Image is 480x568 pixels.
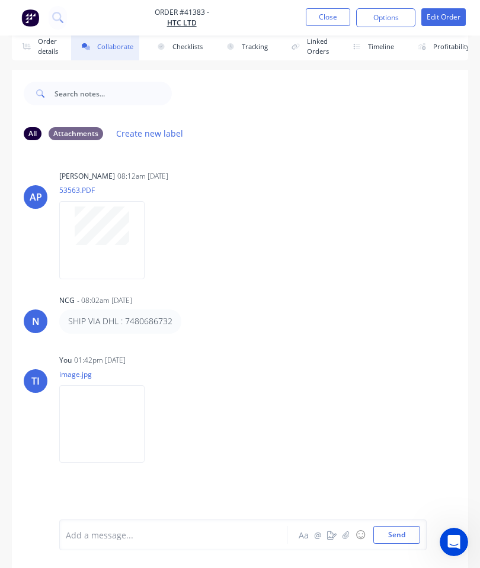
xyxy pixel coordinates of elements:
p: SHIP VIA DHL : 7480686732 [68,315,172,327]
button: Tracking [216,33,274,60]
button: Create new label [110,125,190,141]
button: Options [356,8,415,27]
button: Timeline [342,33,400,60]
div: AP [30,190,42,204]
span: Order #41383 - [155,7,209,18]
button: Linked Orders [281,33,335,60]
input: Search notes... [55,82,172,105]
div: All [24,127,41,140]
div: TI [31,374,40,388]
button: Aa [296,528,311,542]
button: @ [311,528,325,542]
div: - 08:02am [DATE] [77,295,132,306]
button: Order details [12,33,64,60]
div: You [59,355,72,366]
button: ☺ [353,528,367,542]
div: N [32,314,40,328]
button: Checklists [146,33,209,60]
button: Close [306,8,350,26]
p: image.jpg [59,369,156,379]
a: HTC Ltd [155,18,209,28]
button: Edit Order [421,8,466,26]
div: 08:12am [DATE] [117,171,168,182]
button: Send [373,526,420,544]
img: Factory [21,9,39,27]
div: [PERSON_NAME] [59,171,115,182]
div: Attachments [49,127,103,140]
iframe: Intercom live chat [440,528,468,556]
p: 53563.PDF [59,185,156,195]
button: Collaborate [71,33,139,60]
div: NCG [59,295,75,306]
div: 01:42pm [DATE] [74,355,126,366]
button: Profitability [407,33,476,60]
